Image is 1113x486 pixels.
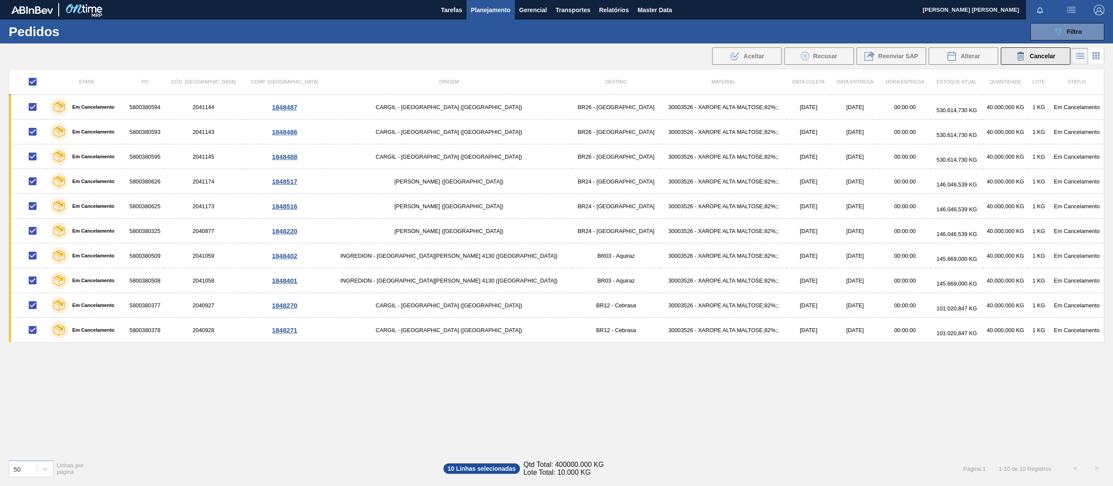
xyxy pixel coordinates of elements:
[983,144,1028,169] td: 40.000,000 KG
[830,194,880,219] td: [DATE]
[792,79,825,84] span: Data coleta
[9,219,1104,243] a: Em Cancelamento58003803252040877[PERSON_NAME] ([GEOGRAPHIC_DATA])BR24 - [GEOGRAPHIC_DATA]30003526...
[786,169,830,194] td: [DATE]
[886,79,924,84] span: Hora Entrega
[164,268,243,293] td: 2041058
[9,268,1104,293] a: Em Cancelamento58003805082041058INGREDION - [GEOGRAPHIC_DATA][PERSON_NAME] 4130 ([GEOGRAPHIC_DATA...
[1028,243,1050,268] td: 1 KG
[126,293,163,318] td: 5800380377
[141,79,148,84] span: PO
[786,219,830,243] td: [DATE]
[743,53,764,60] span: Aceitar
[164,318,243,343] td: 2040928
[126,318,163,343] td: 5800380378
[57,462,84,475] span: Linhas por página
[1028,95,1050,120] td: 1 KG
[660,169,786,194] td: 30003526 - XAROPE ALTA MALTOSE;82%;;
[9,318,1104,343] a: Em Cancelamento58003803782040928CARGIL - [GEOGRAPHIC_DATA] ([GEOGRAPHIC_DATA])BR12 - Cebrasa30003...
[660,95,786,120] td: 30003526 - XAROPE ALTA MALTOSE;82%;;
[786,194,830,219] td: [DATE]
[164,293,243,318] td: 2040927
[164,120,243,144] td: 2041143
[572,144,660,169] td: BR26 - [GEOGRAPHIC_DATA]
[126,169,163,194] td: 5800380626
[936,231,977,237] span: 146.046,539 KG
[880,120,930,144] td: 00:00:00
[880,219,930,243] td: 00:00:00
[1050,293,1104,318] td: Em Cancelamento
[244,277,325,284] div: 1848401
[441,5,462,15] span: Tarefas
[68,104,114,110] label: Em Cancelamento
[786,268,830,293] td: [DATE]
[164,95,243,120] td: 2041144
[244,153,325,160] div: 1848488
[572,120,660,144] td: BR26 - [GEOGRAPHIC_DATA]
[1068,79,1086,84] span: Status
[9,243,1104,268] a: Em Cancelamento58003805092041059INGREDION - [GEOGRAPHIC_DATA][PERSON_NAME] 4130 ([GEOGRAPHIC_DATA...
[326,219,572,243] td: [PERSON_NAME] ([GEOGRAPHIC_DATA])
[326,95,572,120] td: CARGIL - [GEOGRAPHIC_DATA] ([GEOGRAPHIC_DATA])
[936,256,977,262] span: 145.669,000 KG
[68,179,114,184] label: Em Cancelamento
[983,243,1028,268] td: 40.000,000 KG
[126,219,163,243] td: 5800380325
[523,461,604,469] span: Qtd Total: 400000.000 KG
[1026,4,1054,16] button: Notificações
[836,79,873,84] span: Data Entrega
[936,132,977,138] span: 530.614,730 KG
[605,79,627,84] span: Destino
[830,169,880,194] td: [DATE]
[9,293,1104,318] a: Em Cancelamento58003803772040927CARGIL - [GEOGRAPHIC_DATA] ([GEOGRAPHIC_DATA])BR12 - Cebrasa30003...
[786,293,830,318] td: [DATE]
[171,79,236,84] span: Cód. [GEOGRAPHIC_DATA]
[1086,458,1108,479] button: >
[572,219,660,243] td: BR24 - [GEOGRAPHIC_DATA]
[244,103,325,111] div: 1848487
[784,47,854,65] div: Recusar
[983,95,1028,120] td: 40.000,000 KG
[936,280,977,287] span: 145.669,000 KG
[1028,268,1050,293] td: 1 KG
[572,293,660,318] td: BR12 - Cebrasa
[830,318,880,343] td: [DATE]
[880,169,930,194] td: 00:00:00
[164,144,243,169] td: 2041145
[929,47,998,65] button: Alterar
[1028,169,1050,194] td: 1 KG
[963,466,986,472] span: Página : 1
[936,206,977,213] span: 146.046,539 KG
[164,194,243,219] td: 2041173
[326,243,572,268] td: INGREDION - [GEOGRAPHIC_DATA][PERSON_NAME] 4130 ([GEOGRAPHIC_DATA])
[960,53,980,60] span: Alterar
[786,144,830,169] td: [DATE]
[830,95,880,120] td: [DATE]
[712,47,782,65] div: Aceitar
[1028,219,1050,243] td: 1 KG
[126,144,163,169] td: 5800380595
[11,6,53,14] img: TNhmsLtSVTkK8tSr43FrP2fwEKptu5GPRR3wAAAABJRU5ErkJggg==
[983,268,1028,293] td: 40.000,000 KG
[936,330,977,336] span: 101.020,847 KG
[68,228,114,233] label: Em Cancelamento
[936,181,977,188] span: 146.046,539 KG
[126,194,163,219] td: 5800380625
[637,5,672,15] span: Master Data
[326,194,572,219] td: [PERSON_NAME] ([GEOGRAPHIC_DATA])
[326,120,572,144] td: CARGIL - [GEOGRAPHIC_DATA] ([GEOGRAPHIC_DATA])
[572,318,660,343] td: BR12 - Cebrasa
[164,169,243,194] td: 2041174
[660,243,786,268] td: 30003526 - XAROPE ALTA MALTOSE;82%;;
[68,303,114,308] label: Em Cancelamento
[244,326,325,334] div: 1848271
[983,169,1028,194] td: 40.000,000 KG
[326,293,572,318] td: CARGIL - [GEOGRAPHIC_DATA] ([GEOGRAPHIC_DATA])
[813,53,837,60] span: Recusar
[880,318,930,343] td: 00:00:00
[79,79,94,84] span: Etapa
[1050,219,1104,243] td: Em Cancelamento
[786,120,830,144] td: [DATE]
[660,318,786,343] td: 30003526 - XAROPE ALTA MALTOSE;82%;;
[9,144,1104,169] a: Em Cancelamento58003805952041145CARGIL - [GEOGRAPHIC_DATA] ([GEOGRAPHIC_DATA])BR26 - [GEOGRAPHIC_...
